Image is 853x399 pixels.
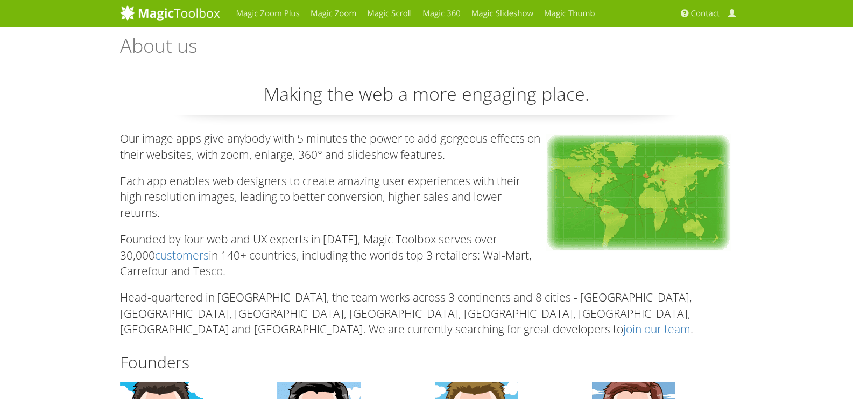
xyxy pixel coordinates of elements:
[623,321,690,337] a: join our team
[120,35,734,65] h1: About us
[543,131,734,254] img: gorgeous effects for your website
[120,5,220,21] img: MagicToolbox.com - Image tools for your website
[120,173,734,221] p: Each app enables web designers to create amazing user experiences with their high resolution imag...
[120,353,734,371] h2: Founders
[691,8,720,19] span: Contact
[120,131,734,163] p: Our image apps give anybody with 5 minutes the power to add gorgeous effects on their websites, w...
[155,248,209,263] a: customers
[120,290,734,337] p: Head-quartered in [GEOGRAPHIC_DATA], the team works across 3 continents and 8 cities - [GEOGRAPHI...
[120,81,734,115] p: Making the web a more engaging place.
[120,232,734,279] p: Founded by four web and UX experts in [DATE], Magic Toolbox serves over 30,000 in 140+ countries,...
